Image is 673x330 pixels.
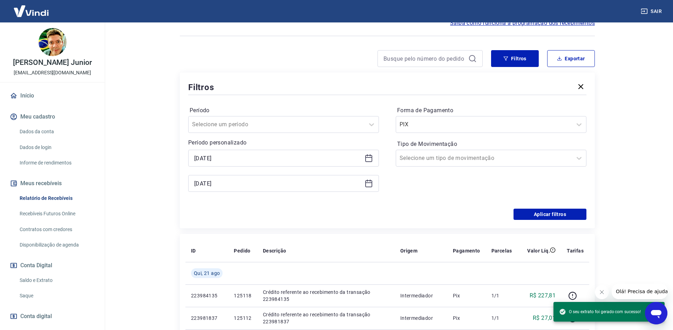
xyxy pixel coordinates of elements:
p: 125112 [234,315,251,322]
p: Intermediador [400,292,442,299]
a: Saldo e Extrato [17,273,96,288]
label: Tipo de Movimentação [397,140,585,148]
p: Origem [400,247,417,254]
p: Pix [453,315,480,322]
iframe: Mensagem da empresa [612,284,667,299]
input: Data inicial [194,153,362,163]
span: O seu extrato foi gerado com sucesso! [559,308,641,315]
h5: Filtros [188,82,214,93]
button: Aplicar filtros [514,209,586,220]
button: Filtros [491,50,539,67]
span: Qui, 21 ago [194,270,220,277]
p: [EMAIL_ADDRESS][DOMAIN_NAME] [14,69,91,76]
img: Vindi [8,0,54,22]
p: ID [191,247,196,254]
p: 125118 [234,292,251,299]
a: Informe de rendimentos [17,156,96,170]
span: Conta digital [20,311,52,321]
a: Saque [17,289,96,303]
button: Exportar [547,50,595,67]
button: Meus recebíveis [8,176,96,191]
p: Intermediador [400,315,442,322]
p: 1/1 [491,315,512,322]
p: Pagamento [453,247,480,254]
iframe: Botão para abrir a janela de mensagens [645,302,667,324]
a: Recebíveis Futuros Online [17,207,96,221]
p: Parcelas [491,247,512,254]
p: Crédito referente ao recebimento da transação 223981837 [263,311,389,325]
input: Data final [194,178,362,189]
a: Contratos com credores [17,222,96,237]
label: Período [190,106,378,115]
p: Pix [453,292,480,299]
input: Busque pelo número do pedido [383,53,465,64]
a: Dados da conta [17,124,96,139]
p: Período personalizado [188,139,379,147]
a: Saiba como funciona a programação dos recebimentos [450,19,595,27]
button: Meu cadastro [8,109,96,124]
p: Descrição [263,247,286,254]
p: Crédito referente ao recebimento da transação 223984135 [263,289,389,303]
p: Valor Líq. [527,247,550,254]
label: Forma de Pagamento [397,106,585,115]
button: Conta Digital [8,258,96,273]
p: [PERSON_NAME] Junior [13,59,92,66]
a: Dados de login [17,140,96,155]
p: 223984135 [191,292,223,299]
p: R$ 227,81 [530,291,556,300]
a: Disponibilização de agenda [17,238,96,252]
a: Relatório de Recebíveis [17,191,96,206]
p: Pedido [234,247,250,254]
a: Início [8,88,96,103]
p: R$ 27,01 [533,314,556,322]
iframe: Fechar mensagem [595,285,609,299]
p: 1/1 [491,292,512,299]
a: Conta digital [8,309,96,324]
p: Tarifas [567,247,584,254]
p: 223981837 [191,315,223,322]
span: Olá! Precisa de ajuda? [4,5,59,11]
button: Sair [639,5,665,18]
img: 40958a5d-ac93-4d9b-8f90-c2e9f6170d14.jpeg [39,28,67,56]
